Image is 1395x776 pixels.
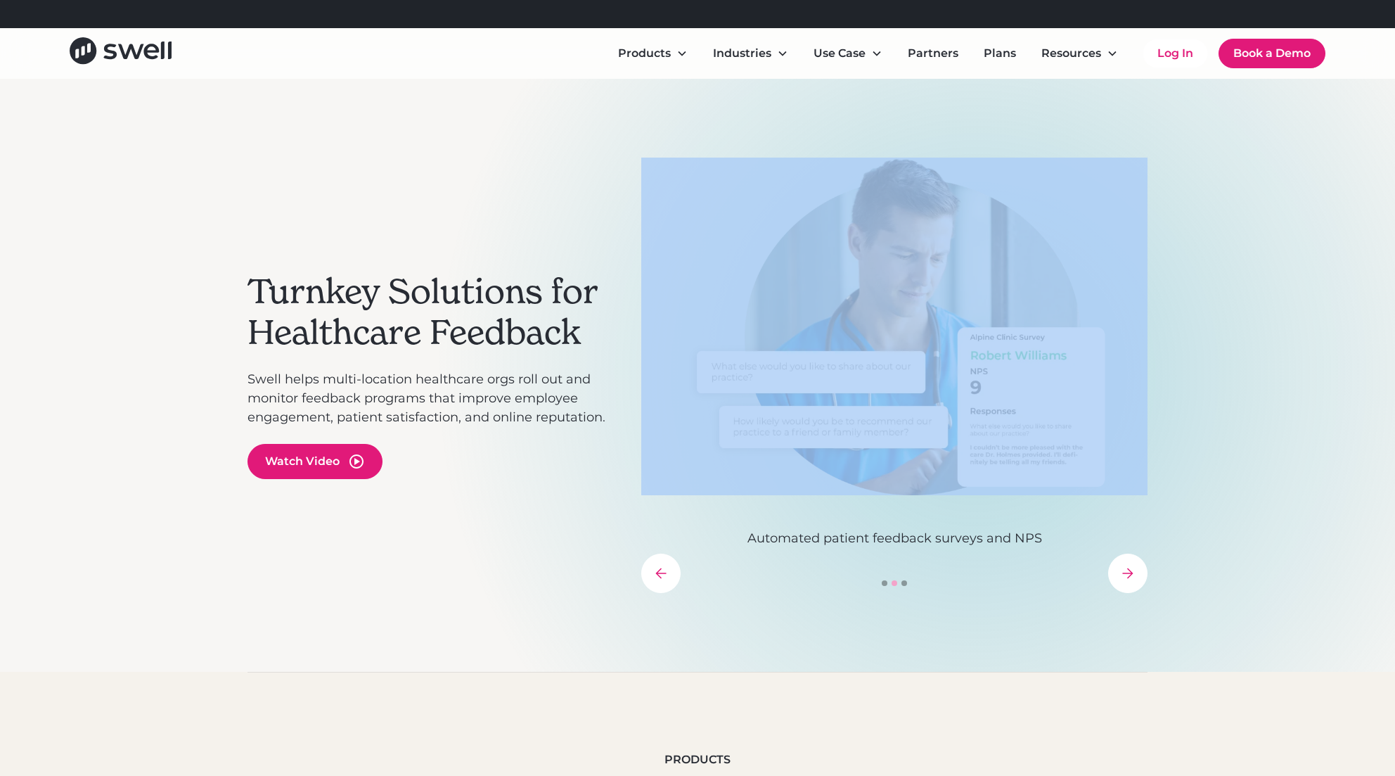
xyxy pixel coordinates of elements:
div: Show slide 1 of 3 [882,580,887,586]
h2: Turnkey Solutions for Healthcare Feedback [247,272,627,352]
div: Resources [1041,45,1101,62]
div: Products [618,45,671,62]
div: Products [607,39,699,68]
a: Book a Demo [1219,39,1325,68]
div: Show slide 3 of 3 [901,580,907,586]
iframe: Chat Widget [1147,624,1395,776]
a: open lightbox [247,444,382,479]
div: Watch Video [265,453,340,470]
a: Partners [896,39,970,68]
p: Automated patient feedback surveys and NPS [641,529,1147,548]
div: Use Case [802,39,894,68]
div: carousel [641,158,1147,593]
div: Use Case [814,45,866,62]
div: Industries [702,39,799,68]
a: Plans [972,39,1027,68]
p: Swell helps multi-location healthcare orgs roll out and monitor feedback programs that improve em... [247,370,627,427]
div: previous slide [641,554,681,593]
div: next slide [1108,554,1147,593]
a: home [70,37,172,69]
div: Industries [713,45,771,62]
div: 2 of 3 [641,158,1147,548]
div: Resources [1030,39,1129,68]
div: Products [427,751,967,768]
a: Log In [1143,39,1207,68]
div: Show slide 2 of 3 [892,580,897,586]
